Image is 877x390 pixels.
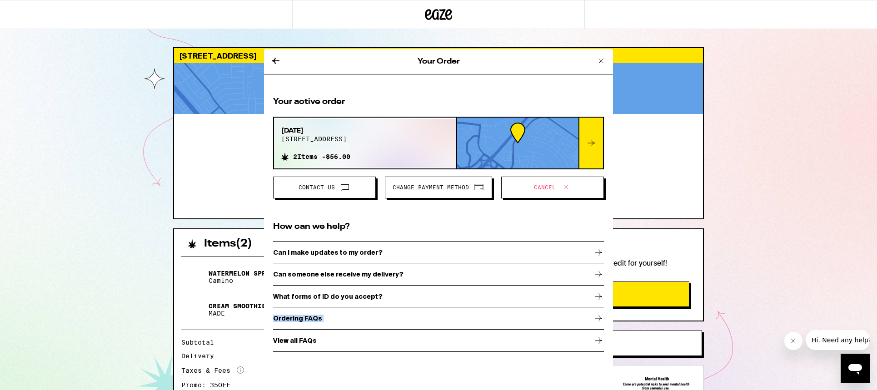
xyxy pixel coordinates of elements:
[273,221,604,232] h2: How can we help?
[273,96,604,108] h2: Your active order
[5,6,65,14] span: Hi. Need any help?
[273,286,604,308] a: What forms of ID do you accept?
[273,242,604,264] a: Can I make updates to my order?
[273,308,604,330] a: Ordering FAQs
[273,264,604,286] a: Can someone else receive my delivery?
[299,185,335,190] span: Contact Us
[393,185,469,190] span: Change Payment Method
[281,126,350,135] span: [DATE]
[264,49,613,74] div: Your Order
[293,153,350,160] span: 2 Items - $56.00
[273,337,317,344] p: View all FAQs
[534,185,556,190] span: Cancel
[273,177,376,198] button: Contact Us
[281,135,350,143] span: [STREET_ADDRESS]
[841,354,870,383] iframe: Button to launch messaging window
[273,330,604,352] a: View all FAQs
[273,271,404,278] p: Can someone else receive my delivery?
[784,332,802,350] iframe: Close message
[273,293,383,300] p: What forms of ID do you accept?
[273,249,383,256] p: Can I make updates to my order?
[806,330,870,350] iframe: Message from company
[273,315,322,322] p: Ordering FAQs
[385,177,492,198] button: Change Payment Method
[501,177,604,198] button: Cancel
